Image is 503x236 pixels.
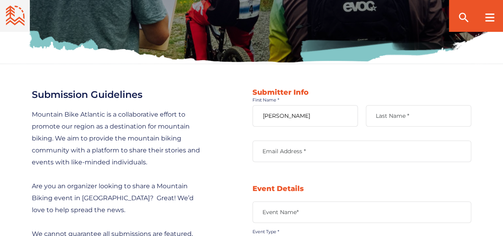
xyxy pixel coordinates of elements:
[252,88,471,97] h3: Submitter Info
[457,11,470,24] ion-icon: search
[252,184,471,193] h3: Event Details
[32,111,200,166] span: Mountain Bike Atlantic is a collaborative effort to promote our region as a destination for mount...
[252,209,471,216] label: Event Name*
[252,97,358,103] label: First Name *
[252,229,471,234] label: Event Type *
[32,88,205,102] h2: Submission Guidelines
[32,182,194,214] span: Are you an organizer looking to share a Mountain Biking event in [GEOGRAPHIC_DATA]? Great! We’d l...
[252,148,471,155] label: Email Address *
[366,112,471,119] label: Last Name *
